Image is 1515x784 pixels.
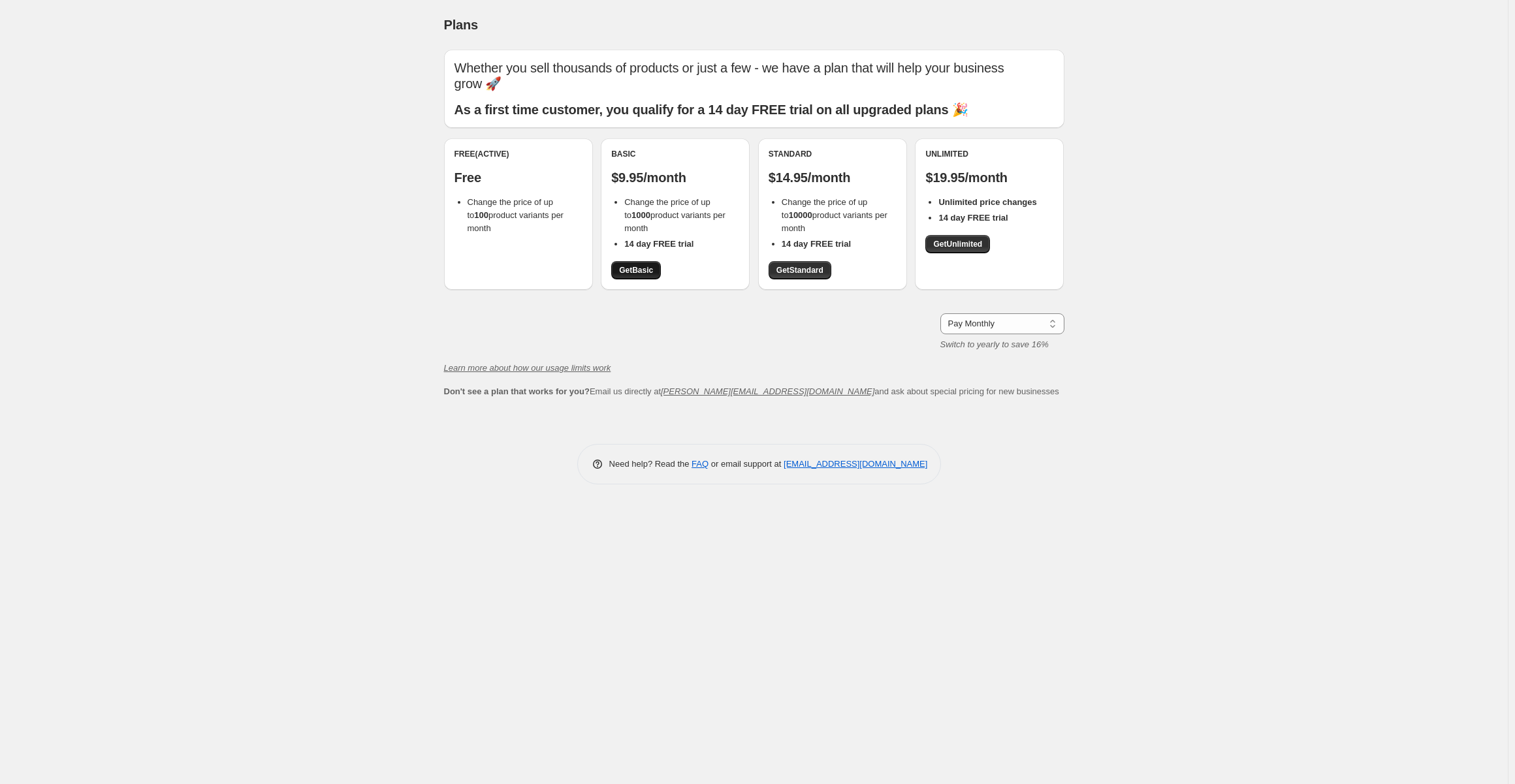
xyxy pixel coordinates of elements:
a: GetStandard [769,261,831,279]
b: 10000 [789,210,812,220]
span: Email us directly at and ask about special pricing for new businesses [444,386,1059,396]
b: 1000 [631,210,650,220]
div: Basic [611,149,739,159]
span: or email support at [709,459,784,469]
span: Change the price of up to product variants per month [468,197,564,233]
span: Need help? Read the [609,459,692,469]
b: 14 day FREE trial [938,213,1008,223]
span: Change the price of up to product variants per month [782,197,887,233]
div: Free (Active) [455,149,582,159]
b: Don't see a plan that works for you? [444,386,590,396]
div: Standard [769,149,897,159]
b: Unlimited price changes [938,197,1036,207]
a: Learn more about how our usage limits work [444,363,611,373]
p: $19.95/month [925,170,1053,185]
a: GetBasic [611,261,661,279]
i: Switch to yearly to save 16% [940,339,1049,349]
b: 100 [474,210,488,220]
span: Get Standard [776,265,823,275]
b: As a first time customer, you qualify for a 14 day FREE trial on all upgraded plans 🎉 [455,102,968,117]
p: Free [455,170,582,185]
div: Unlimited [925,149,1053,159]
span: Change the price of up to product variants per month [624,197,726,233]
p: $9.95/month [611,170,739,185]
p: $14.95/month [769,170,897,185]
a: [EMAIL_ADDRESS][DOMAIN_NAME] [784,459,927,469]
a: GetUnlimited [925,235,990,253]
span: Plans [444,18,478,32]
b: 14 day FREE trial [782,239,851,249]
p: Whether you sell thousands of products or just a few - we have a plan that will help your busines... [455,60,1054,91]
a: FAQ [692,459,709,469]
span: Get Unlimited [933,239,982,249]
a: [PERSON_NAME][EMAIL_ADDRESS][DOMAIN_NAME] [661,386,874,396]
b: 14 day FREE trial [624,239,694,249]
span: Get Basic [619,265,653,275]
